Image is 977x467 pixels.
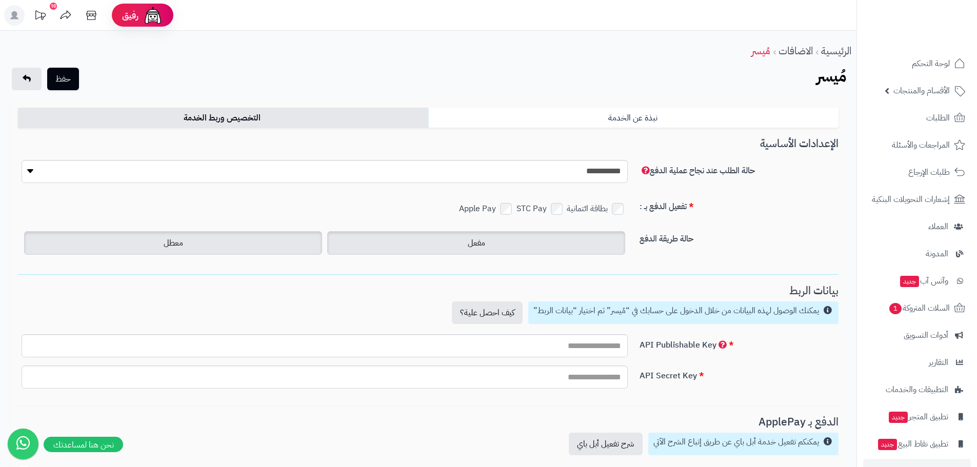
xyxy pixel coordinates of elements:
[428,108,839,128] a: نبذة عن الخدمة
[892,138,950,152] span: المراجعات والأسئلة
[567,201,628,216] p: بطاقة ائتمانية
[452,301,523,324] a: كيف احصل علية؟
[122,9,138,22] span: رفيق
[908,165,950,179] span: طلبات الإرجاع
[47,68,79,90] button: حفظ
[468,237,485,249] span: مفعل
[533,304,819,317] small: يمكنك الوصول لهذه البيانات من خلال الدخول على حسابك في “مُيسر” ثم اختيار “بيانات الربط”
[143,5,163,26] img: ai-face.png
[18,138,839,150] h3: الإعدادات الأساسية
[459,201,516,216] p: Apple Pay
[653,436,819,448] small: يمكنكم تفعيل خدمة أبل باي عن طريق إتباع الشرح الآتي
[889,302,902,314] span: 1
[926,247,948,261] span: المدونة
[878,439,897,450] span: جديد
[899,274,948,288] span: وآتس آب
[863,350,971,375] a: التقارير
[863,269,971,293] a: وآتس آبجديد
[18,108,428,128] a: التخصيص وربط الخدمة
[779,43,813,58] a: الاضافات
[863,377,971,402] a: التطبيقات والخدمات
[907,18,967,39] img: logo-2.png
[164,237,183,249] span: معطل
[18,285,839,297] h3: بيانات الربط
[877,437,948,451] span: تطبيق نقاط البيع
[904,328,948,342] span: أدوات التسويق
[863,214,971,239] a: العملاء
[516,201,567,216] p: STC Pay
[863,106,971,130] a: الطلبات
[863,133,971,157] a: المراجعات والأسئلة
[912,56,950,71] span: لوحة التحكم
[893,84,950,98] span: الأقسام والمنتجات
[821,43,851,58] a: الرئيسية
[635,366,843,382] label: API Secret Key
[889,412,908,423] span: جديد
[635,229,843,245] label: حالة طريقة الدفع
[863,51,971,76] a: لوحة التحكم
[863,432,971,456] a: تطبيق نقاط البيعجديد
[929,355,948,370] span: التقارير
[635,196,843,213] label: تفعيل الدفع بـ :
[926,111,950,125] span: الطلبات
[816,65,846,88] b: مُيسر
[640,165,755,177] span: حالة الطلب عند نجاح عملية الدفع
[27,5,53,28] a: تحديثات المنصة
[872,192,950,207] span: إشعارات التحويلات البنكية
[751,43,770,58] a: مُيسر
[569,433,643,455] a: شرح تفعيل أبل باي
[18,416,839,428] h3: الدفع بـ ApplePay
[900,276,919,287] span: جديد
[50,3,57,10] div: 10
[928,219,948,234] span: العملاء
[863,160,971,185] a: طلبات الإرجاع
[863,404,971,429] a: تطبيق المتجرجديد
[640,339,727,351] span: API Publishable Key
[888,301,950,315] span: السلات المتروكة
[886,382,948,397] span: التطبيقات والخدمات
[888,410,948,424] span: تطبيق المتجر
[863,241,971,266] a: المدونة
[863,296,971,320] a: السلات المتروكة1
[863,187,971,212] a: إشعارات التحويلات البنكية
[863,323,971,348] a: أدوات التسويق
